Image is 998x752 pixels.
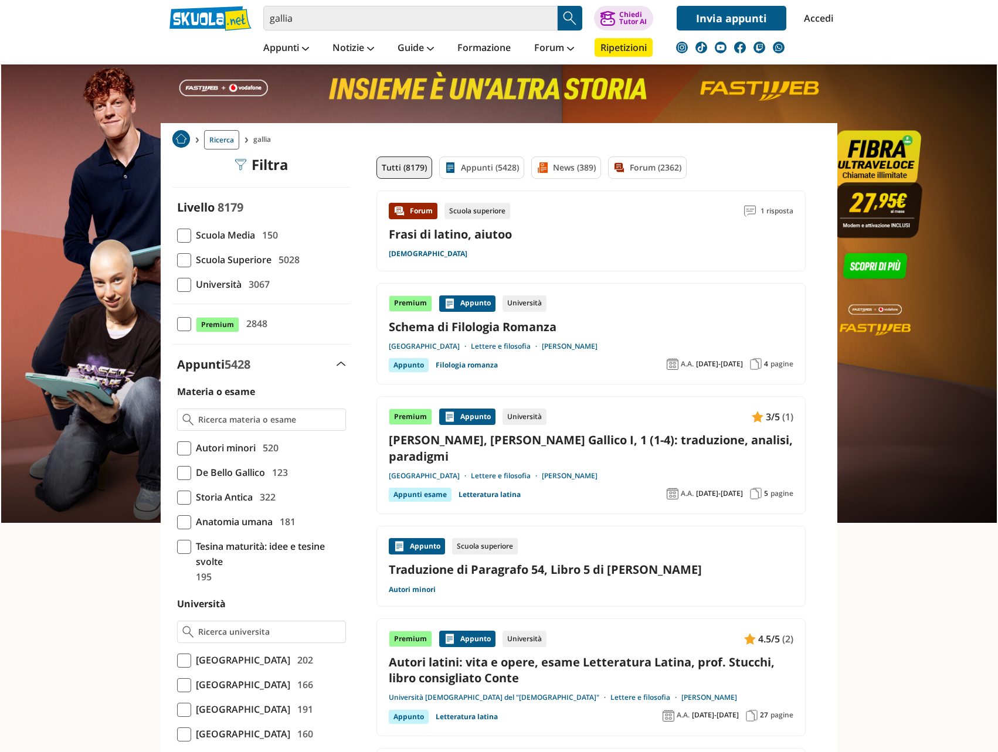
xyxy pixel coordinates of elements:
span: A.A. [677,710,690,720]
a: [PERSON_NAME] [542,342,598,351]
span: 3067 [244,277,270,292]
span: Scuola Media [191,227,255,243]
div: Appunto [439,631,495,647]
div: Appunto [389,710,429,724]
span: 1 risposta [761,203,793,219]
a: Autori latini: vita e opere, esame Letteratura Latina, prof. Stucchi, libro consigliato Conte [389,654,793,686]
span: 181 [275,514,296,529]
a: [GEOGRAPHIC_DATA] [389,342,471,351]
span: 4.5/5 [758,631,780,646]
div: Premium [389,295,432,312]
a: [DEMOGRAPHIC_DATA] [389,249,467,258]
span: pagine [770,359,793,369]
button: ChiediTutor AI [594,6,653,30]
a: Letteratura latina [436,710,498,724]
img: twitch [753,42,765,53]
button: Search Button [558,6,582,30]
: Ricerca universita [198,626,341,638]
span: [GEOGRAPHIC_DATA] [191,652,290,668]
span: [DATE]-[DATE] [692,710,739,720]
span: Premium [196,317,239,332]
label: Materia o esame [177,385,255,398]
img: Appunti filtro contenuto [444,162,456,173]
a: Schema di Filologia Romanza [389,319,793,335]
img: News filtro contenuto [537,162,548,173]
span: Anatomia umana [191,514,273,529]
a: Invia appunti [677,6,786,30]
input: Ricerca materia o esame [198,414,341,426]
a: Autori minori [389,585,436,594]
a: Accedi [804,6,829,30]
a: Notizie [330,38,377,59]
label: Appunti [177,356,250,372]
span: 520 [258,440,279,455]
span: 123 [267,465,288,480]
div: Università [503,295,546,312]
a: Università [DEMOGRAPHIC_DATA] del "[DEMOGRAPHIC_DATA]" [389,693,610,702]
span: 3/5 [766,409,780,424]
span: [GEOGRAPHIC_DATA] [191,702,290,717]
img: Appunti contenuto [444,298,456,309]
span: 160 [293,726,313,741]
img: Anno accademico [667,488,678,499]
img: Anno accademico [663,710,674,722]
img: Filtra filtri mobile [235,159,247,171]
span: [GEOGRAPHIC_DATA] [191,677,290,692]
div: Filtra [235,156,288,173]
div: Appunti esame [389,488,452,502]
div: Forum [389,203,437,219]
a: Home [172,130,190,149]
span: 8179 [218,199,243,215]
img: Appunti contenuto [444,411,456,423]
a: Forum (2362) [608,156,687,179]
span: 5428 [225,356,250,372]
a: Forum [531,38,577,59]
span: pagine [770,489,793,498]
img: Home [172,130,190,148]
a: Appunti (5428) [439,156,524,179]
a: Appunti [260,38,312,59]
a: [PERSON_NAME] [681,693,737,702]
span: De Bello Gallico [191,465,265,480]
img: Apri e chiudi sezione [337,362,346,366]
span: 150 [257,227,278,243]
a: Guide [395,38,437,59]
span: gallia [253,130,276,149]
img: tiktok [695,42,707,53]
a: Ricerca [204,130,239,149]
input: Cerca appunti, riassunti o versioni [263,6,558,30]
a: Filologia romanza [436,358,498,372]
label: Livello [177,199,215,215]
div: Università [503,409,546,425]
span: pagine [770,710,793,720]
img: Pagine [750,358,762,370]
a: Ripetizioni [595,38,653,57]
span: (1) [782,409,793,424]
span: [DATE]-[DATE] [696,359,743,369]
a: Tutti (8179) [376,156,432,179]
a: Lettere e filosofia [610,693,681,702]
span: 5028 [274,252,300,267]
div: Premium [389,631,432,647]
label: Università [177,597,226,610]
span: 5 [764,489,768,498]
span: 322 [255,489,276,505]
img: youtube [715,42,727,53]
a: News (389) [531,156,601,179]
span: 202 [293,652,313,668]
span: 166 [293,677,313,692]
img: Forum contenuto [393,205,405,217]
img: Commenti lettura [744,205,756,217]
img: Ricerca universita [182,626,194,638]
div: Appunto [389,358,429,372]
a: Lettere e filosofia [471,471,542,481]
div: Scuola superiore [444,203,510,219]
span: 195 [191,569,212,584]
span: (2) [782,631,793,646]
span: [GEOGRAPHIC_DATA] [191,726,290,741]
span: Storia Antica [191,489,253,505]
span: Autori minori [191,440,256,455]
img: Appunti contenuto [393,540,405,552]
img: WhatsApp [773,42,785,53]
